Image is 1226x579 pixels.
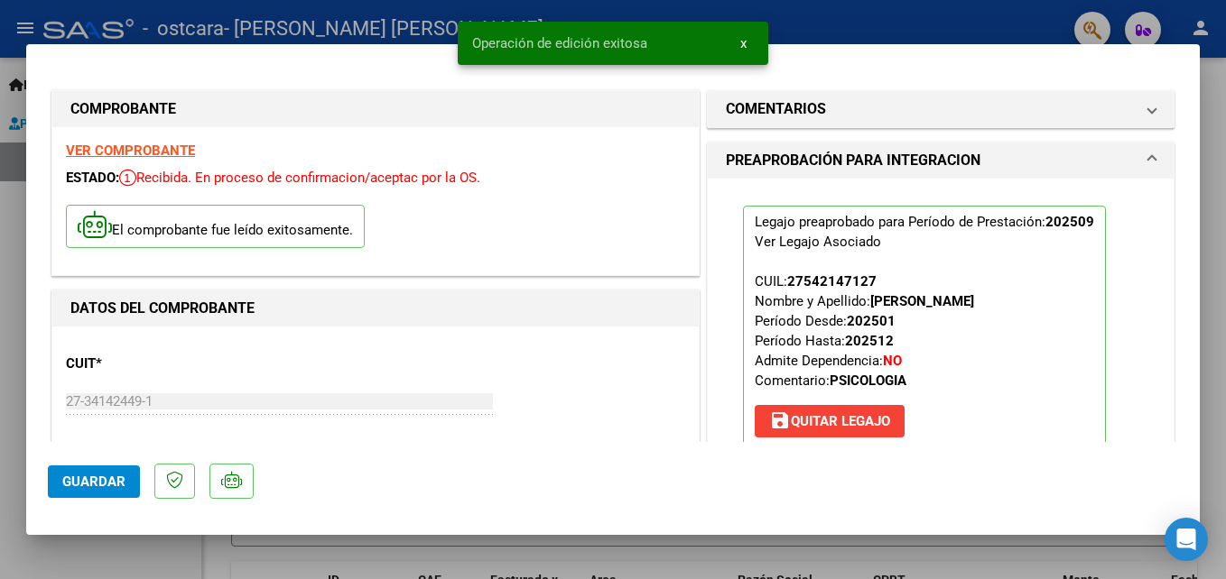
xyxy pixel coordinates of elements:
[66,205,365,249] p: El comprobante fue leído exitosamente.
[830,372,906,389] strong: PSICOLOGIA
[755,232,881,252] div: Ver Legajo Asociado
[743,206,1106,446] p: Legajo preaprobado para Período de Prestación:
[883,353,902,369] strong: NO
[740,35,747,51] span: x
[847,313,896,329] strong: 202501
[66,170,119,186] span: ESTADO:
[62,473,125,490] span: Guardar
[70,100,176,117] strong: COMPROBANTE
[472,34,647,52] span: Operación de edición exitosa
[70,299,255,317] strong: DATOS DEL COMPROBANTE
[755,405,905,437] button: Quitar Legajo
[787,271,877,291] div: 27542147127
[1045,214,1094,230] strong: 202509
[708,142,1174,179] mat-expansion-panel-header: PREAPROBACIÓN PARA INTEGRACION
[708,91,1174,127] mat-expansion-panel-header: COMENTARIOS
[1165,518,1208,561] div: Open Intercom Messenger
[755,372,906,389] span: Comentario:
[726,27,761,60] button: x
[845,333,894,349] strong: 202512
[66,142,195,159] a: VER COMPROBANTE
[755,273,974,389] span: CUIL: Nombre y Apellido: Período Desde: Período Hasta: Admite Dependencia:
[708,179,1174,487] div: PREAPROBACIÓN PARA INTEGRACION
[48,465,140,498] button: Guardar
[870,293,974,309] strong: [PERSON_NAME]
[66,354,252,374] p: CUIT
[769,413,890,429] span: Quitar Legajo
[769,409,791,431] mat-icon: save
[726,150,980,171] h1: PREAPROBACIÓN PARA INTEGRACION
[119,170,480,186] span: Recibida. En proceso de confirmacion/aceptac por la OS.
[726,98,826,120] h1: COMENTARIOS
